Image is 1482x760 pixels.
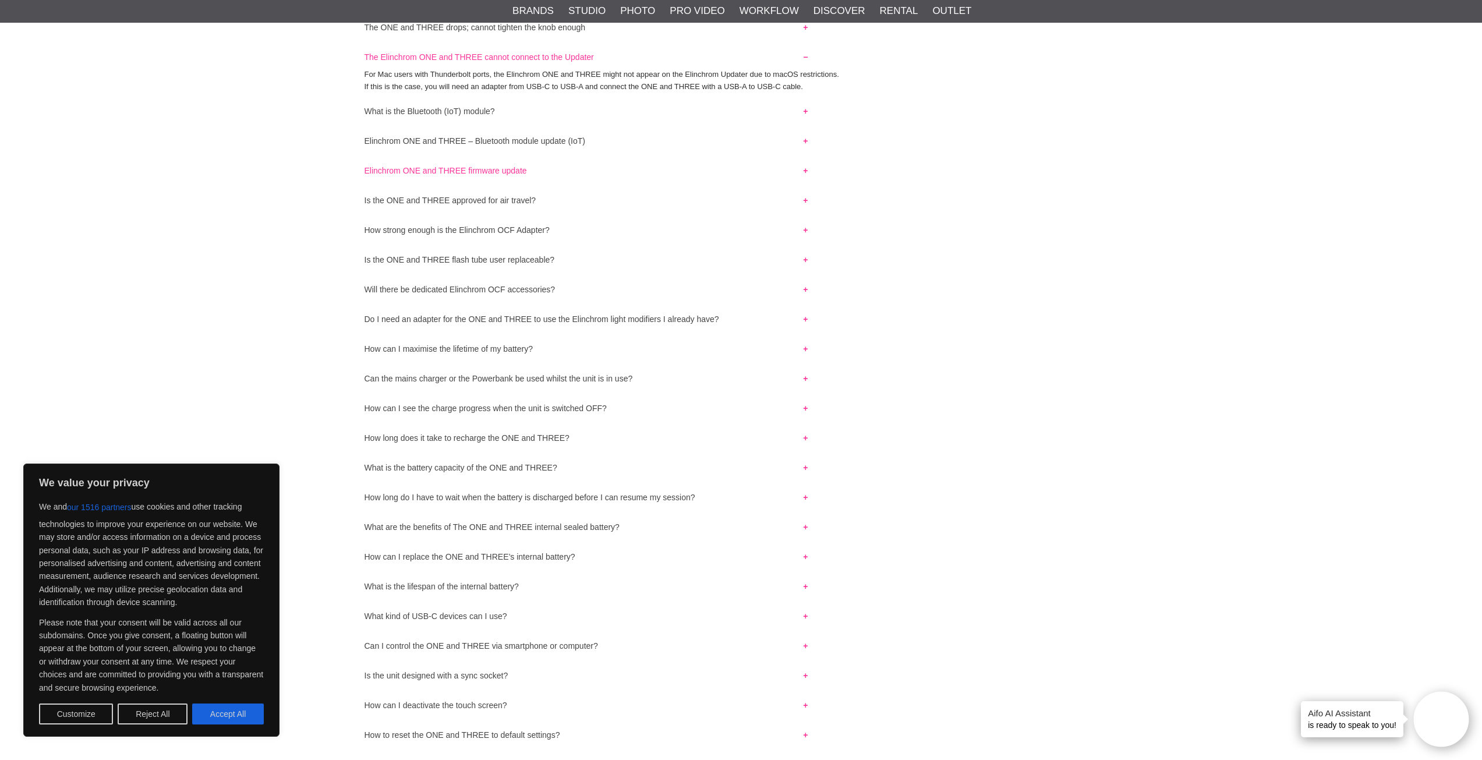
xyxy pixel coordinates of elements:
button: What is the Bluetooth (IoT) module? [354,101,819,116]
button: Will there be dedicated Elinchrom OCF accessories? [354,279,819,294]
button: How long do I have to wait when the battery is discharged before I can resume my session? [354,487,819,502]
a: Pro Video [670,3,724,19]
button: What is the battery capacity of the ONE and THREE? [354,457,819,472]
button: The Elinchrom ONE and THREE cannot connect to the Updater [354,47,819,62]
button: How long does it take to recharge the ONE and THREE? [354,427,819,443]
p: We and use cookies and other tracking technologies to improve your experience on our website. We ... [39,497,264,609]
button: Accept All [192,704,264,724]
button: Elinchrom ONE and THREE firmware update [354,160,819,175]
h4: Aifo AI Assistant [1308,707,1396,719]
button: How can I maximise the lifetime of my battery? [354,338,819,354]
button: Elinchrom ONE and THREE – Bluetooth module update (IoT) [354,130,819,146]
a: Rental [880,3,918,19]
p: We value your privacy [39,476,264,490]
button: Is the unit designed with a sync socket? [354,665,819,680]
a: Studio [568,3,606,19]
button: How can I deactivate the touch screen? [354,695,819,710]
button: Can the mains charger or the Powerbank be used whilst the unit is in use? [354,368,819,383]
button: Is the ONE and THREE approved for air travel? [354,190,819,205]
a: Workflow [740,3,799,19]
button: What kind of USB-C devices can I use? [354,606,819,621]
button: What are the benefits of The ONE and THREE internal sealed battery? [354,517,819,532]
button: How to reset the ONE and THREE to default settings? [354,724,819,740]
button: our 1516 partners [67,497,132,518]
a: Photo [620,3,655,19]
button: How strong enough is the Elinchrom OCF Adapter? [354,220,819,235]
button: The ONE and THREE drops; cannot tighten the knob enough [354,17,819,32]
div: is ready to speak to you! [1301,701,1403,737]
button: How can I see the charge progress when the unit is switched OFF? [354,398,819,413]
a: Discover [813,3,865,19]
a: Outlet [932,3,971,19]
button: Reject All [118,704,188,724]
button: How can I replace the ONE and THREE’s internal battery? [354,546,819,561]
button: Can I control the ONE and THREE via smartphone or computer? [354,635,819,651]
button: Customize [39,704,113,724]
p: Please note that your consent will be valid across all our subdomains. Once you give consent, a f... [39,616,264,694]
p: For Mac users with Thunderbolt ports, the Elinchrom ONE and THREE might not appear on the Elinchr... [365,69,1118,93]
button: Is the ONE and THREE flash tube user replaceable? [354,249,819,264]
a: Brands [512,3,554,19]
button: Do I need an adapter for the ONE and THREE to use the Elinchrom light modifiers I already have? [354,309,819,324]
button: What is the lifespan of the internal battery? [354,576,819,591]
div: We value your privacy [23,464,280,737]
